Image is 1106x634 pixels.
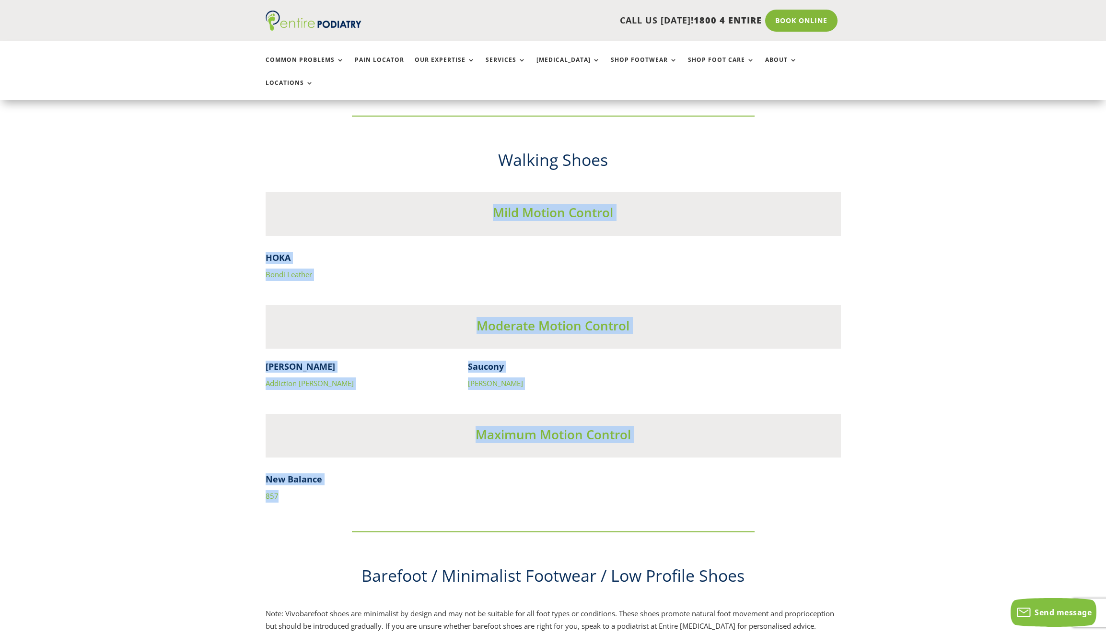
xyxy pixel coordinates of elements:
a: Services [486,57,526,77]
a: Addiction [PERSON_NAME] [266,378,354,388]
a: Entire Podiatry [266,23,361,33]
a: 857 [266,491,279,501]
p: Note: Vivobarefoot shoes are minimalist by design and may not be suitable for all foot types or c... [266,608,841,632]
a: Book Online [765,10,838,32]
h3: Maximum Motion Control [266,426,841,448]
a: About [765,57,797,77]
a: Our Expertise [415,57,475,77]
h4: HOKA [266,252,841,269]
a: [PERSON_NAME] [468,378,523,388]
span: Send message [1035,607,1092,618]
h4: New Balance [266,473,841,490]
button: Send message [1011,598,1096,627]
span: 1800 4 ENTIRE [694,14,762,26]
a: Bondi Leather [266,270,312,279]
img: logo (1) [266,11,361,31]
a: [MEDICAL_DATA] [536,57,600,77]
h4: [PERSON_NAME] [266,361,436,377]
a: Pain Locator [355,57,404,77]
a: Common Problems [266,57,344,77]
h2: Walking Shoes [266,149,841,176]
h2: ​Barefoot / Minimalist Footwear / Low Profile Shoes [266,564,841,592]
a: Shop Foot Care [688,57,755,77]
h3: Mild Motion Control [266,204,841,226]
h3: Moderate Motion Control [266,317,841,339]
a: Shop Footwear [611,57,677,77]
a: Locations [266,80,314,100]
p: CALL US [DATE]! [398,14,762,27]
h4: Saucony [468,361,639,377]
